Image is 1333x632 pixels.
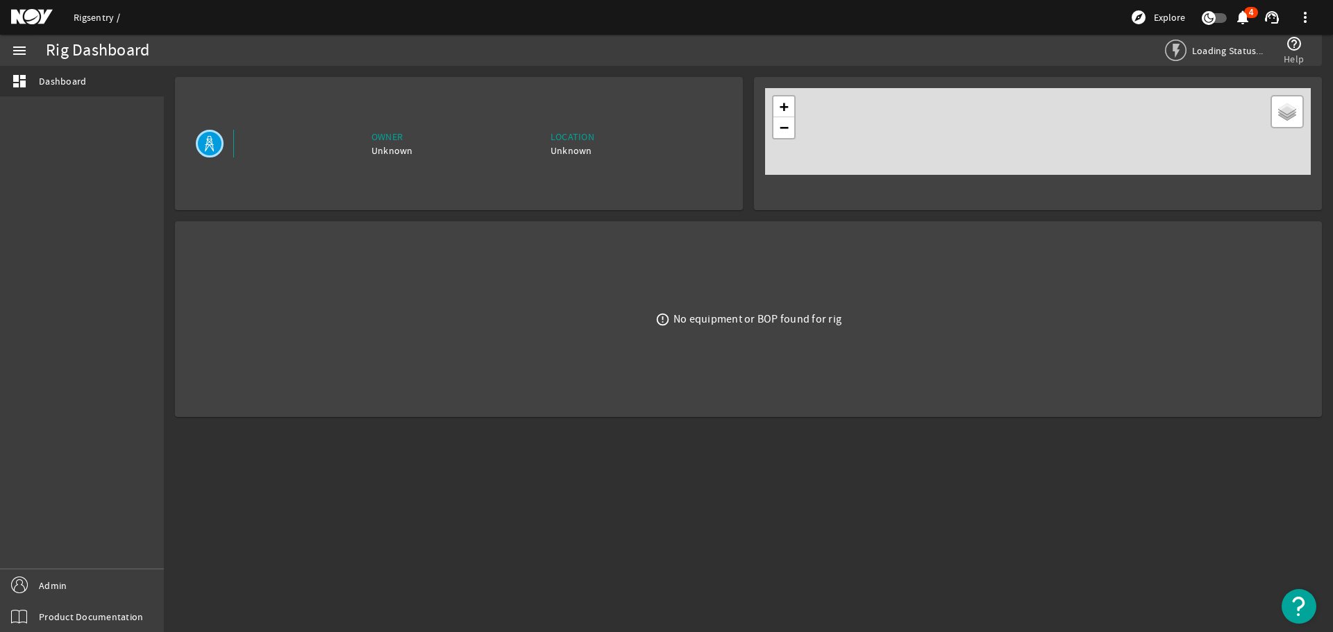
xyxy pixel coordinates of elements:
[371,144,413,157] div: Unknown
[11,73,28,89] mat-icon: dashboard
[551,130,594,144] div: Location
[1286,35,1302,52] mat-icon: help_outline
[655,312,670,327] mat-icon: error_outline
[39,74,86,88] span: Dashboard
[1192,44,1263,57] span: Loading Status...
[46,44,149,58] div: Rig Dashboard
[773,117,794,138] a: Zoom out
[673,312,841,326] div: No equipment or BOP found for rig
[39,610,143,624] span: Product Documentation
[1284,52,1304,66] span: Help
[1154,10,1185,24] span: Explore
[11,42,28,59] mat-icon: menu
[780,98,789,115] span: +
[39,579,67,592] span: Admin
[1125,6,1191,28] button: Explore
[773,96,794,117] a: Zoom in
[551,144,594,157] div: Unknown
[371,130,413,144] div: Owner
[74,11,120,24] a: Rigsentry
[780,119,789,136] span: −
[1234,9,1251,26] mat-icon: notifications
[1272,96,1302,127] a: Layers
[1130,9,1147,26] mat-icon: explore
[1235,10,1250,25] button: 4
[1289,1,1322,34] button: more_vert
[1282,589,1316,624] button: Open Resource Center
[1264,9,1280,26] mat-icon: support_agent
